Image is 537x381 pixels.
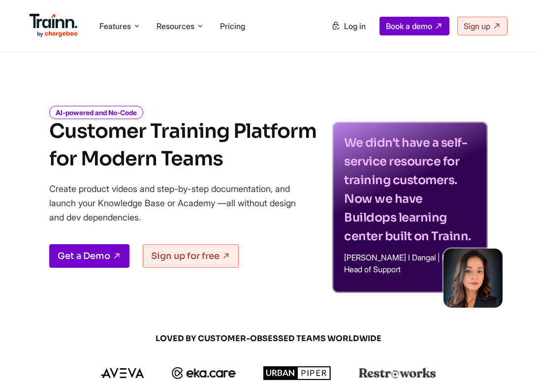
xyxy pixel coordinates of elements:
[49,118,316,173] h1: Customer Training Platform for Modern Teams
[101,368,144,378] img: aveva logo
[30,14,78,37] img: Trainn Logo
[386,21,432,31] span: Book a demo
[344,254,476,261] p: [PERSON_NAME] I Dangal | Buildops
[157,21,194,32] span: Resources
[49,244,129,268] a: Get a Demo
[172,367,236,379] img: ekacare logo
[379,17,449,35] a: Book a demo
[359,368,436,379] img: restroworks logo
[49,182,310,224] p: Create product videos and step-by-step documentation, and launch your Knowledge Base or Academy —...
[344,21,366,31] span: Log in
[457,17,507,35] a: Sign up
[143,244,239,268] a: Sign up for free
[99,21,131,32] span: Features
[344,133,476,246] p: We didn't have a self-service resource for training customers. Now we have Buildops learning cent...
[443,249,503,308] img: sabina-buildops.d2e8138.png
[32,333,505,344] span: LOVED BY CUSTOMER-OBSESSED TEAMS WORLDWIDE
[220,21,245,31] a: Pricing
[49,106,143,119] i: AI-powered and No-Code
[263,366,331,380] img: urbanpiper logo
[464,21,490,31] span: Sign up
[325,17,372,35] a: Log in
[344,265,476,273] p: Head of Support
